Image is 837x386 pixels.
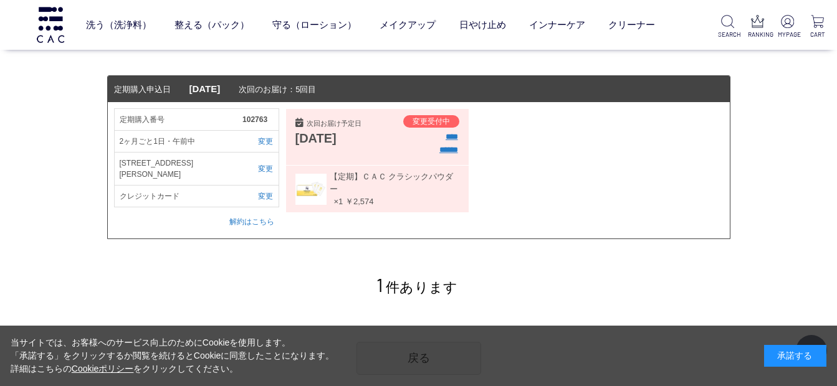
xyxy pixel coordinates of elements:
[808,15,827,39] a: CART
[35,7,66,42] img: logo
[295,118,396,129] div: 次回お届け予定日
[175,8,249,41] a: 整える（パック）
[120,136,243,147] span: 2ヶ月ごと1日・午前中
[272,8,356,41] a: 守る（ローション）
[295,129,396,148] div: [DATE]
[242,114,273,125] span: 102763
[86,8,151,41] a: 洗う（洗浄料）
[380,8,436,41] a: メイクアップ
[413,117,450,126] span: 変更受付中
[72,364,134,374] a: Cookieポリシー
[327,195,343,208] span: ×1
[108,76,730,103] dt: 次回のお届け：5回目
[718,15,737,39] a: SEARCH
[295,174,327,205] img: 060002t.jpg
[764,345,826,367] div: 承諾する
[748,30,767,39] p: RANKING
[189,83,221,94] span: [DATE]
[459,8,506,41] a: 日やけ止め
[529,8,585,41] a: インナーケア
[120,114,243,125] span: 定期購入番号
[778,30,797,39] p: MYPAGE
[376,273,383,296] span: 1
[608,8,655,41] a: クリーナー
[748,15,767,39] a: RANKING
[229,217,274,226] a: 解約はこちら
[120,191,243,202] span: クレジットカード
[718,30,737,39] p: SEARCH
[327,171,459,195] span: 【定期】ＣＡＣ クラシックパウダー
[11,336,335,375] div: 当サイトでは、お客様へのサービス向上のためにCookieを使用します。 「承諾する」をクリックするか閲覧を続けるとCookieに同意したことになります。 詳細はこちらの をクリックしてください。
[242,191,273,202] a: 変更
[345,197,374,206] span: ￥2,574
[808,30,827,39] p: CART
[778,15,797,39] a: MYPAGE
[242,136,273,147] a: 変更
[242,163,273,174] a: 変更
[114,85,171,94] span: 定期購入申込日
[376,280,458,295] span: 件あります
[120,158,243,180] span: [STREET_ADDRESS][PERSON_NAME]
